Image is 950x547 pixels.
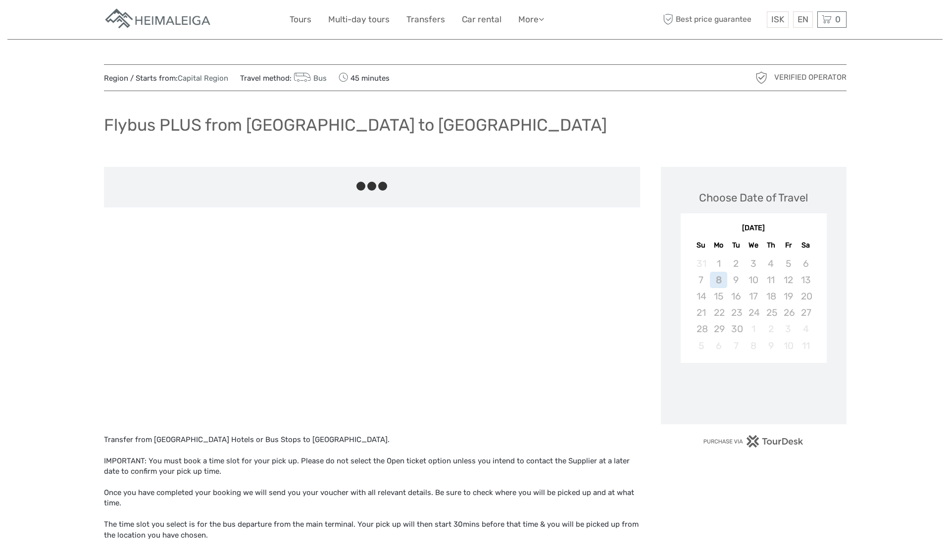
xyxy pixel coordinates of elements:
div: Not available Saturday, October 11th, 2025 [797,338,814,354]
div: Not available Monday, September 15th, 2025 [710,288,727,304]
div: Tu [727,239,745,252]
div: Not available Wednesday, October 8th, 2025 [745,338,762,354]
div: Not available Saturday, September 27th, 2025 [797,304,814,321]
div: IMPORTANT: You must book a time slot for your pick up. Please do not select the Open ticket optio... [104,456,640,477]
div: Not available Wednesday, September 24th, 2025 [745,304,762,321]
img: PurchaseViaTourDesk.png [703,435,803,448]
div: Not available Thursday, September 18th, 2025 [762,288,780,304]
a: More [518,12,544,27]
div: Not available Monday, September 1st, 2025 [710,255,727,272]
div: Fr [780,239,797,252]
div: Not available Monday, September 22nd, 2025 [710,304,727,321]
div: Not available Thursday, September 25th, 2025 [762,304,780,321]
div: Not available Thursday, October 9th, 2025 [762,338,780,354]
div: The time slot you select is for the bus departure from the main terminal. Your pick up will then ... [104,519,640,541]
a: Transfers [406,12,445,27]
div: Not available Friday, September 12th, 2025 [780,272,797,288]
div: Loading... [750,389,757,395]
div: Once you have completed your booking we will send you your voucher with all relevant details. Be ... [104,488,640,509]
div: Not available Saturday, October 4th, 2025 [797,321,814,337]
div: Not available Tuesday, October 7th, 2025 [727,338,745,354]
a: Capital Region [178,74,228,83]
h1: Flybus PLUS from [GEOGRAPHIC_DATA] to [GEOGRAPHIC_DATA] [104,115,607,135]
div: Not available Thursday, September 4th, 2025 [762,255,780,272]
span: to [GEOGRAPHIC_DATA]. [303,435,390,444]
div: Not available Friday, September 19th, 2025 [780,288,797,304]
div: Not available Sunday, September 21st, 2025 [693,304,710,321]
span: ISK [771,14,784,24]
div: Not available Saturday, September 6th, 2025 [797,255,814,272]
span: Travel method: [240,71,327,85]
div: Mo [710,239,727,252]
a: Bus [292,74,327,83]
div: Not available Saturday, September 13th, 2025 [797,272,814,288]
div: Not available Tuesday, September 30th, 2025 [727,321,745,337]
div: [DATE] [681,223,827,234]
span: 45 minutes [339,71,390,85]
div: Not available Thursday, October 2nd, 2025 [762,321,780,337]
div: Th [762,239,780,252]
div: Not available Sunday, September 7th, 2025 [693,272,710,288]
div: Not available Sunday, August 31st, 2025 [693,255,710,272]
a: Multi-day tours [328,12,390,27]
a: Car rental [462,12,501,27]
div: Sa [797,239,814,252]
div: Not available Friday, October 3rd, 2025 [780,321,797,337]
span: Verified Operator [774,72,847,83]
div: Not available Tuesday, September 2nd, 2025 [727,255,745,272]
div: Not available Wednesday, September 3rd, 2025 [745,255,762,272]
div: Not available Wednesday, September 17th, 2025 [745,288,762,304]
div: Not available Friday, September 5th, 2025 [780,255,797,272]
img: verified_operator_grey_128.png [753,70,769,86]
div: Not available Tuesday, September 23rd, 2025 [727,304,745,321]
div: Not available Monday, September 29th, 2025 [710,321,727,337]
div: Not available Sunday, September 28th, 2025 [693,321,710,337]
div: EN [793,11,813,28]
img: Apartments in Reykjavik [104,7,213,32]
div: Not available Sunday, September 14th, 2025 [693,288,710,304]
a: Tours [290,12,311,27]
div: Not available Wednesday, September 10th, 2025 [745,272,762,288]
div: Not available Friday, September 26th, 2025 [780,304,797,321]
div: Not available Monday, September 8th, 2025 [710,272,727,288]
div: Not available Thursday, September 11th, 2025 [762,272,780,288]
span: 0 [834,14,842,24]
div: Not available Wednesday, October 1st, 2025 [745,321,762,337]
div: Not available Monday, October 6th, 2025 [710,338,727,354]
div: Choose Date of Travel [699,190,808,205]
div: Not available Tuesday, September 9th, 2025 [727,272,745,288]
span: Transfer from [GEOGRAPHIC_DATA] Hotels or Bus Stops [104,435,301,444]
div: Not available Friday, October 10th, 2025 [780,338,797,354]
div: month 2025-09 [684,255,823,354]
div: Su [693,239,710,252]
div: Not available Sunday, October 5th, 2025 [693,338,710,354]
div: Not available Saturday, September 20th, 2025 [797,288,814,304]
div: Not available Tuesday, September 16th, 2025 [727,288,745,304]
div: We [745,239,762,252]
span: Region / Starts from: [104,73,228,84]
span: Best price guarantee [661,11,764,28]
